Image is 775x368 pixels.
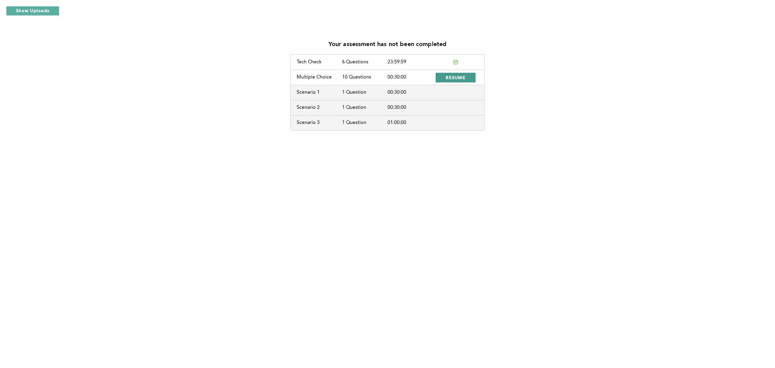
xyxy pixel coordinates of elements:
div: 1 Question [342,120,387,125]
div: Tech Check [297,59,342,65]
div: 23:59:59 [387,59,433,65]
div: Scenario 1 [297,90,342,95]
div: Multiple Choice [297,75,342,80]
span: RESUME [446,75,466,80]
div: 10 Questions [342,75,387,80]
div: Scenario 2 [297,105,342,110]
div: Scenario 3 [297,120,342,125]
p: Your assessment has not been completed [328,41,447,48]
div: 01:00:00 [387,120,433,125]
div: 00:30:00 [387,105,433,110]
button: Show Uploads [6,6,59,16]
div: 1 Question [342,90,387,95]
div: 00:30:00 [387,90,433,95]
button: RESUME [436,73,476,82]
div: 6 Questions [342,59,387,65]
div: 00:30:00 [387,75,433,80]
div: 1 Question [342,105,387,110]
